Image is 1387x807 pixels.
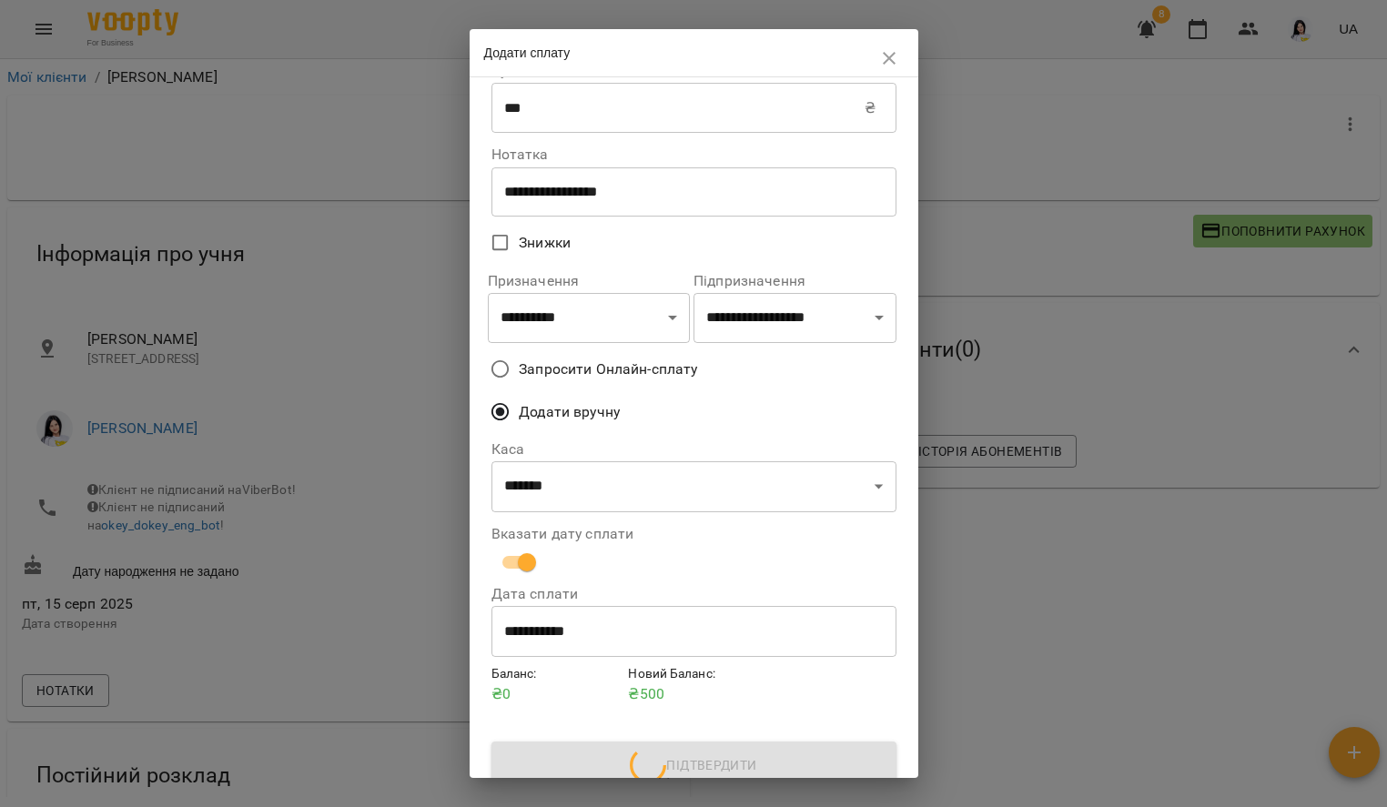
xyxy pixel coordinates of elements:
p: ₴ 0 [491,683,622,705]
label: Призначення [488,274,691,288]
p: ₴ 500 [628,683,758,705]
label: Каса [491,442,896,457]
label: Дата сплати [491,587,896,601]
p: ₴ [865,97,876,119]
h6: Баланс : [491,664,622,684]
label: Підпризначення [693,274,896,288]
label: Вказати дату сплати [491,527,896,541]
h6: Новий Баланс : [628,664,758,684]
span: Знижки [519,232,571,254]
label: Сума [491,64,896,78]
span: Додати вручну [519,401,620,423]
span: Запросити Онлайн-сплату [519,358,697,380]
label: Нотатка [491,147,896,162]
span: Додати сплату [484,45,571,60]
